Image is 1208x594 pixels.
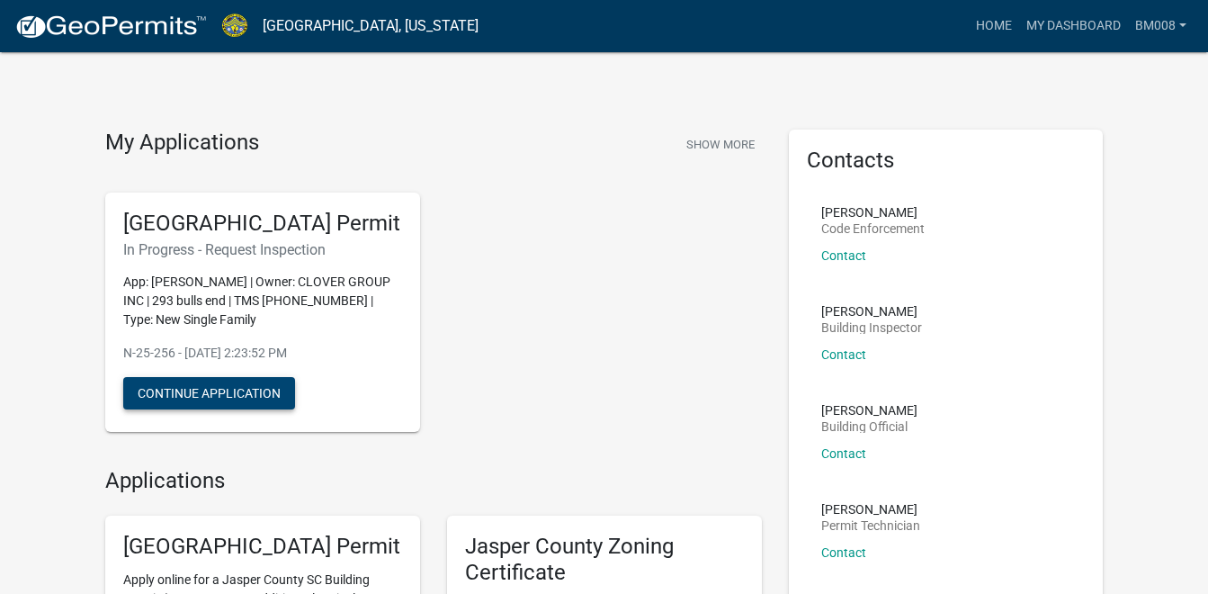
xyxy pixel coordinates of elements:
[679,130,762,159] button: Show More
[123,377,295,409] button: Continue Application
[263,11,479,41] a: [GEOGRAPHIC_DATA], [US_STATE]
[821,519,920,532] p: Permit Technician
[1128,9,1194,43] a: BM008
[821,248,866,263] a: Contact
[123,534,402,560] h5: [GEOGRAPHIC_DATA] Permit
[105,130,259,157] h4: My Applications
[1019,9,1128,43] a: My Dashboard
[821,305,922,318] p: [PERSON_NAME]
[807,148,1086,174] h5: Contacts
[123,241,402,258] h6: In Progress - Request Inspection
[123,211,402,237] h5: [GEOGRAPHIC_DATA] Permit
[821,222,925,235] p: Code Enforcement
[821,404,917,417] p: [PERSON_NAME]
[123,344,402,363] p: N-25-256 - [DATE] 2:23:52 PM
[105,468,762,494] h4: Applications
[821,446,866,461] a: Contact
[221,13,248,38] img: Jasper County, South Carolina
[821,347,866,362] a: Contact
[821,545,866,560] a: Contact
[821,206,925,219] p: [PERSON_NAME]
[821,503,920,516] p: [PERSON_NAME]
[821,321,922,334] p: Building Inspector
[465,534,744,586] h5: Jasper County Zoning Certificate
[969,9,1019,43] a: Home
[123,273,402,329] p: App: [PERSON_NAME] | Owner: CLOVER GROUP INC | 293 bulls end | TMS [PHONE_NUMBER] | Type: New Sin...
[821,420,917,433] p: Building Official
